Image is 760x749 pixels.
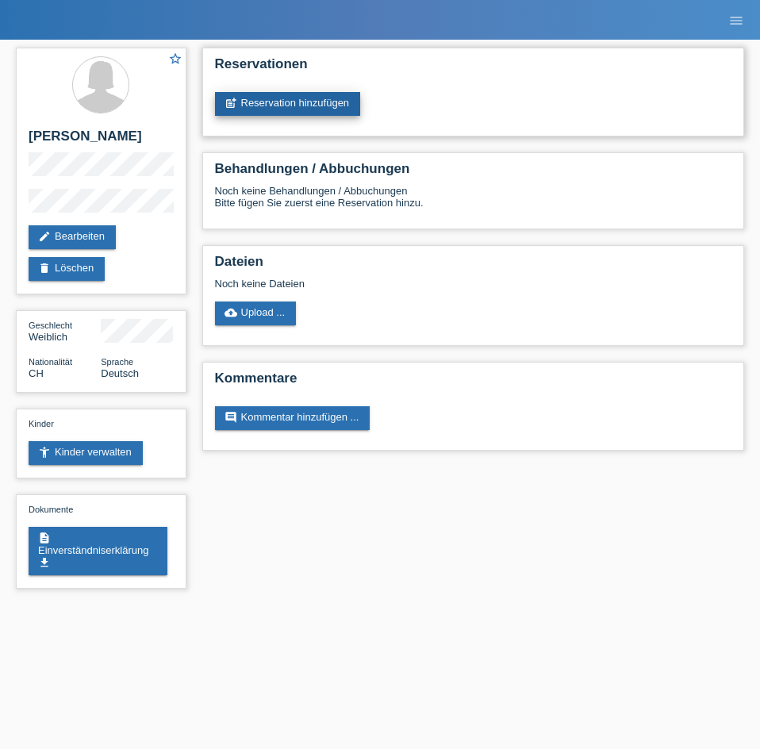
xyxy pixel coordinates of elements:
span: Kinder [29,419,54,428]
i: menu [728,13,744,29]
a: deleteLöschen [29,257,105,281]
i: description [38,532,51,544]
h2: Dateien [215,254,732,278]
div: Noch keine Dateien [215,278,583,290]
div: Weiblich [29,319,101,343]
a: descriptionEinverständniserklärungget_app [29,527,167,575]
h2: Kommentare [215,371,732,394]
span: Dokumente [29,505,73,514]
i: edit [38,230,51,243]
i: star_border [168,52,182,66]
i: comment [225,411,237,424]
div: Noch keine Behandlungen / Abbuchungen Bitte fügen Sie zuerst eine Reservation hinzu. [215,185,732,221]
span: Nationalität [29,357,72,367]
a: commentKommentar hinzufügen ... [215,406,370,430]
h2: Behandlungen / Abbuchungen [215,161,732,185]
i: cloud_upload [225,306,237,319]
a: star_border [168,52,182,68]
span: Geschlecht [29,321,72,330]
a: post_addReservation hinzufügen [215,92,361,116]
a: menu [720,15,752,25]
span: Sprache [101,357,133,367]
span: Deutsch [101,367,139,379]
h2: Reservationen [215,56,732,80]
i: delete [38,262,51,275]
a: cloud_uploadUpload ... [215,302,297,325]
h2: [PERSON_NAME] [29,129,174,152]
i: get_app [38,556,51,569]
a: editBearbeiten [29,225,116,249]
a: accessibility_newKinder verwalten [29,441,143,465]
span: Schweiz [29,367,44,379]
i: accessibility_new [38,446,51,459]
i: post_add [225,97,237,109]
